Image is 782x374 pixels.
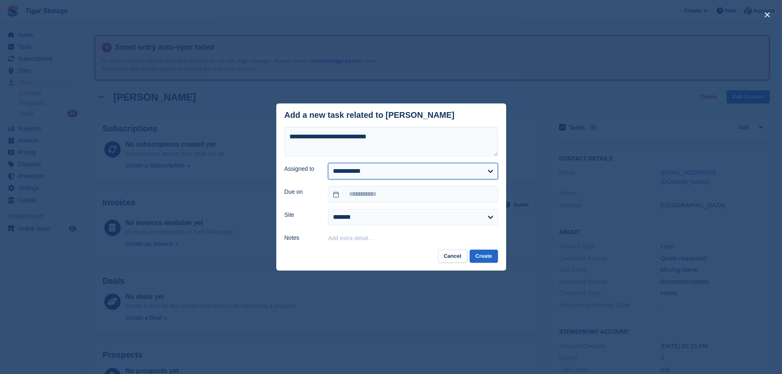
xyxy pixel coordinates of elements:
div: Add a new task related to [PERSON_NAME] [284,110,455,120]
button: Add extra detail… [328,235,374,241]
label: Due on [284,188,319,196]
label: Notes [284,234,319,242]
button: Create [470,250,498,263]
button: close [761,8,774,21]
label: Assigned to [284,165,319,173]
label: Site [284,211,319,219]
button: Cancel [438,250,467,263]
